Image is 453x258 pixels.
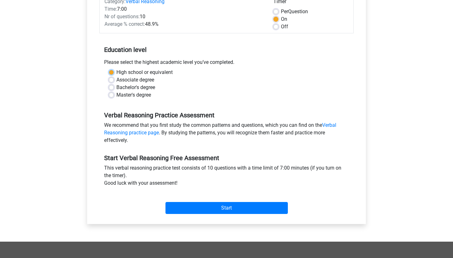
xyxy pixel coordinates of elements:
[100,13,269,20] div: 10
[104,111,349,119] h5: Verbal Reasoning Practice Assessment
[165,202,288,214] input: Start
[281,23,288,31] label: Off
[100,20,269,28] div: 48.9%
[99,164,354,189] div: This verbal reasoning practice test consists of 10 questions with a time limit of 7:00 minutes (i...
[281,8,308,15] label: Question
[104,43,349,56] h5: Education level
[99,59,354,69] div: Please select the highest academic level you’ve completed.
[104,14,140,20] span: Nr of questions:
[116,91,151,99] label: Master's degree
[116,84,155,91] label: Bachelor's degree
[100,5,269,13] div: 7:00
[99,121,354,147] div: We recommend that you first study the common patterns and questions, which you can find on the . ...
[116,76,154,84] label: Associate degree
[116,69,173,76] label: High school or equivalent
[104,6,117,12] span: Time:
[104,154,349,162] h5: Start Verbal Reasoning Free Assessment
[281,15,287,23] label: On
[281,8,288,14] span: Per
[104,21,145,27] span: Average % correct:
